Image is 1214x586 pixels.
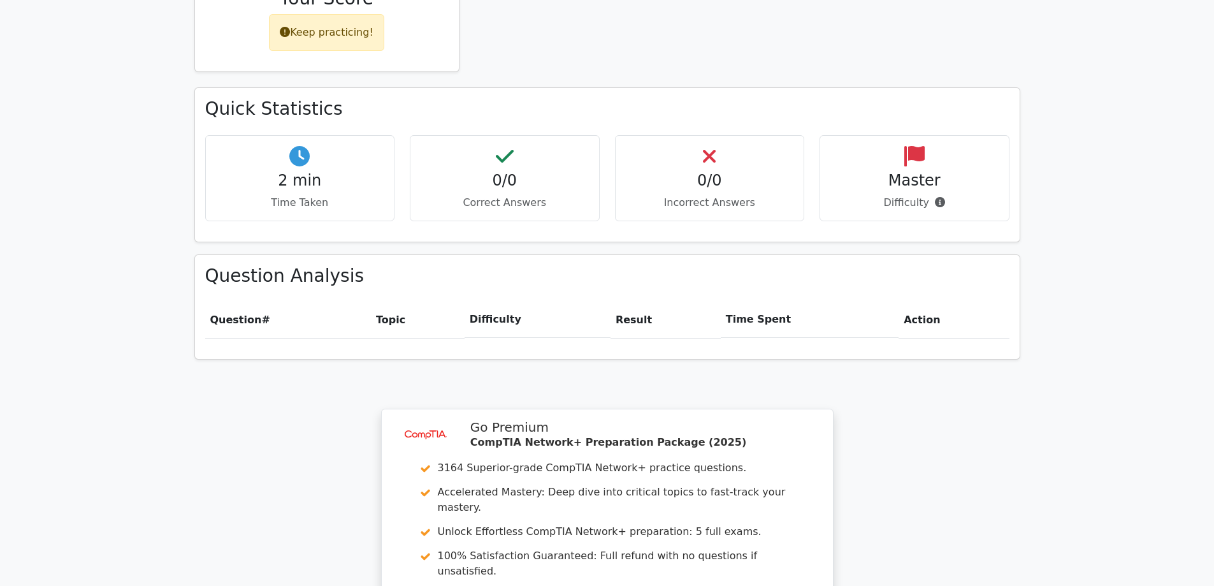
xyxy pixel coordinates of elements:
[205,302,371,338] th: #
[216,172,384,190] h4: 2 min
[216,195,384,210] p: Time Taken
[205,98,1009,120] h3: Quick Statistics
[611,302,721,338] th: Result
[465,302,611,338] th: Difficulty
[626,172,794,190] h4: 0/0
[830,195,999,210] p: Difficulty
[421,172,589,190] h4: 0/0
[830,172,999,190] h4: Master
[269,14,384,51] div: Keep practicing!
[371,302,465,338] th: Topic
[205,265,1009,287] h3: Question Analysis
[421,195,589,210] p: Correct Answers
[899,302,1009,338] th: Action
[721,302,899,338] th: Time Spent
[210,314,262,326] span: Question
[626,195,794,210] p: Incorrect Answers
